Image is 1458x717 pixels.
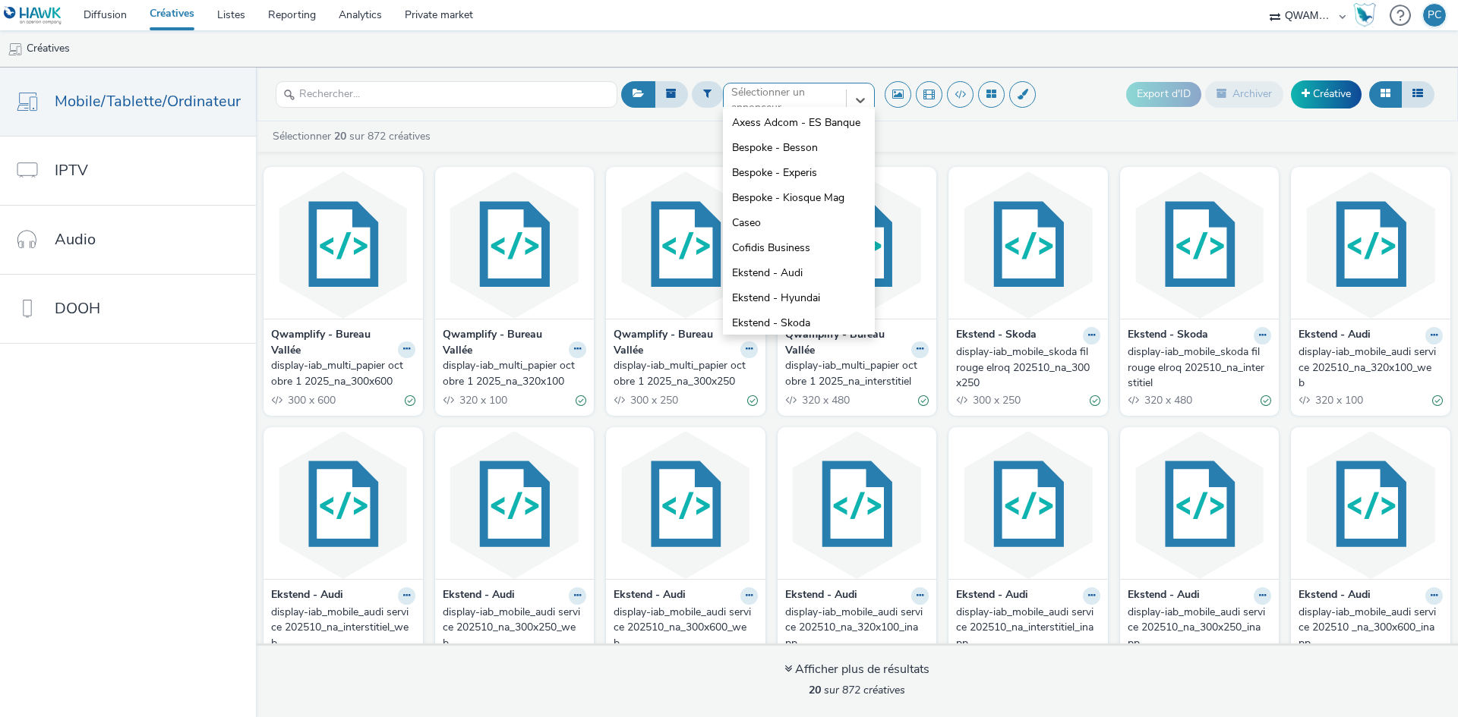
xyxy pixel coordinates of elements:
img: mobile [8,42,23,57]
span: 300 x 250 [629,393,678,407]
span: Axess Adcom - ES Banque [732,115,860,131]
span: Bespoke - Experis [732,165,817,181]
div: display-iab_mobile_audi service 202510_na_320x100_inapp [785,605,923,651]
span: 300 x 250 [971,393,1021,407]
div: Valide [1090,392,1100,408]
strong: Ekstend - Audi [785,587,857,605]
a: display-iab_multi_papier octobre 1 2025_na_300x600 [271,358,415,389]
span: Bespoke - Besson [732,140,818,156]
a: display-iab_mobile_audi service 202510_na_300x250_web [443,605,587,651]
span: Cofidis Business [732,241,810,256]
strong: Ekstend - Audi [1299,587,1371,605]
strong: Qwamplify - Bureau Vallée [443,327,566,358]
div: Valide [1261,392,1271,408]
div: display-iab_mobile_audi service 202510 _na_300x600_inapp [1299,605,1437,651]
div: display-iab_multi_papier octobre 1 2025_na_300x600 [271,358,409,389]
a: display-iab_mobile_audi service 202510_na_interstitiel_inapp [956,605,1100,651]
strong: Ekstend - Audi [614,587,686,605]
div: Valide [747,392,758,408]
a: display-iab_mobile_audi service 202510_na_300x600_web [614,605,758,651]
img: display-iab_mobile_audi service 202510 _na_300x600_inapp visual [1295,431,1447,579]
div: Valide [918,392,929,408]
a: display-iab_mobile_skoda fil rouge elroq 202510_na_300x250 [956,344,1100,391]
a: display-iab_mobile_audi service 202510_na_interstitiel_web [271,605,415,651]
strong: Ekstend - Skoda [956,327,1037,344]
img: display-iab_mobile_skoda fil rouge elroq 202510_na_300x250 visual [952,171,1104,319]
span: Caseo [732,215,761,231]
div: display-iab_mobile_skoda fil rouge elroq 202510_na_300x250 [956,344,1094,391]
strong: Ekstend - Audi [271,587,343,605]
img: display-iab_mobile_audi service 202510_na_320x100_inapp visual [781,431,933,579]
span: DOOH [55,297,100,319]
button: Archiver [1205,81,1283,107]
div: display-iab_multi_papier octobre 1 2025_na_interstitiel [785,358,923,389]
span: Bespoke - Kiosque Mag [732,190,844,206]
a: Sélectionner sur 872 créatives [271,129,437,143]
span: Audio [55,228,96,250]
div: Sélectionner un annonceur... [731,85,838,116]
img: undefined Logo [4,6,62,25]
button: Grille [1369,81,1402,107]
div: display-iab_mobile_audi service 202510_na_300x250_web [443,605,581,651]
strong: Ekstend - Audi [443,587,515,605]
strong: Ekstend - Audi [956,587,1028,605]
span: Ekstend - Audi [732,266,803,281]
strong: Qwamplify - Bureau Vallée [271,327,394,358]
span: 320 x 480 [800,393,850,407]
span: 300 x 600 [286,393,336,407]
img: display-iab_mobile_skoda fil rouge elroq 202510_na_interstitiel visual [1124,171,1276,319]
strong: 20 [334,129,346,143]
div: display-iab_mobile_audi service 202510_na_300x600_web [614,605,752,651]
strong: Qwamplify - Bureau Vallée [785,327,908,358]
img: display-iab_multi_papier octobre 1 2025_na_300x600 visual [267,171,419,319]
img: Hawk Academy [1353,3,1376,27]
img: display-iab_mobile_audi service 202510_na_300x600_web visual [610,431,762,579]
span: Ekstend - Skoda [732,316,810,331]
div: display-iab_mobile_audi service 202510_na_interstitiel_web [271,605,409,651]
img: display-iab_mobile_audi service 202510_na_300x250_inapp visual [1124,431,1276,579]
a: Hawk Academy [1353,3,1382,27]
div: Valide [1432,392,1443,408]
div: display-iab_mobile_skoda fil rouge elroq 202510_na_interstitiel [1128,344,1266,391]
strong: Ekstend - Audi [1299,327,1371,344]
a: display-iab_multi_papier octobre 1 2025_na_320x100 [443,358,587,389]
span: 320 x 100 [458,393,507,407]
img: display-iab_mobile_audi service 202510_na_300x250_web visual [439,431,591,579]
span: sur 872 créatives [809,683,905,697]
div: display-iab_mobile_audi service 202510_na_300x250_inapp [1128,605,1266,651]
a: display-iab_mobile_audi service 202510 _na_300x600_inapp [1299,605,1443,651]
img: display-iab_mobile_audi service 202510_na_interstitiel_inapp visual [952,431,1104,579]
div: display-iab_mobile_audi service 202510_na_320x100_web [1299,344,1437,391]
img: display-iab_multi_papier octobre 1 2025_na_300x250 visual [610,171,762,319]
div: display-iab_multi_papier octobre 1 2025_na_300x250 [614,358,752,389]
img: display-iab_mobile_audi service 202510_na_interstitiel_web visual [267,431,419,579]
div: Valide [405,392,415,408]
span: 320 x 480 [1143,393,1192,407]
a: display-iab_mobile_audi service 202510_na_320x100_web [1299,344,1443,391]
strong: Ekstend - Audi [1128,587,1200,605]
strong: Ekstend - Skoda [1128,327,1208,344]
span: Mobile/Tablette/Ordinateur [55,90,241,112]
div: PC [1428,4,1441,27]
img: display-iab_mobile_audi service 202510_na_320x100_web visual [1295,171,1447,319]
span: IPTV [55,159,88,181]
div: display-iab_mobile_audi service 202510_na_interstitiel_inapp [956,605,1094,651]
a: display-iab_multi_papier octobre 1 2025_na_300x250 [614,358,758,389]
div: Afficher plus de résultats [784,661,929,678]
button: Export d'ID [1126,82,1201,106]
div: Valide [576,392,586,408]
strong: Qwamplify - Bureau Vallée [614,327,737,358]
a: Créative [1291,80,1362,108]
a: display-iab_mobile_skoda fil rouge elroq 202510_na_interstitiel [1128,344,1272,391]
button: Liste [1401,81,1434,107]
a: display-iab_multi_papier octobre 1 2025_na_interstitiel [785,358,929,389]
div: display-iab_multi_papier octobre 1 2025_na_320x100 [443,358,581,389]
strong: 20 [809,683,821,697]
span: Ekstend - Hyundai [732,291,820,306]
input: Rechercher... [276,81,617,108]
a: display-iab_mobile_audi service 202510_na_320x100_inapp [785,605,929,651]
a: display-iab_mobile_audi service 202510_na_300x250_inapp [1128,605,1272,651]
span: 320 x 100 [1314,393,1363,407]
img: display-iab_multi_papier octobre 1 2025_na_320x100 visual [439,171,591,319]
